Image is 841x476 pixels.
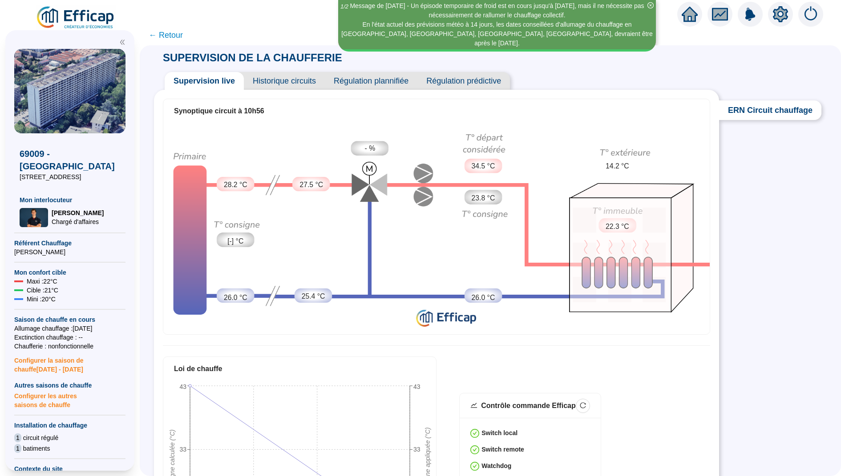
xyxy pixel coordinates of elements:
[14,315,125,324] span: Saison de chauffe en cours
[14,444,21,453] span: 1
[23,433,58,442] span: circuit régulé
[472,161,495,172] span: 34.5 °C
[20,148,120,172] span: 69009 - [GEOGRAPHIC_DATA]
[14,239,125,248] span: Référent Chauffage
[179,446,186,453] tspan: 33
[340,1,655,20] div: Message de [DATE] - Un épisode temporaire de froid est en cours jusqu'à [DATE], mais il ne nécess...
[20,172,120,181] span: [STREET_ADDRESS]
[224,292,247,303] span: 26.0 °C
[14,333,125,342] span: Exctinction chauffage : --
[179,383,186,390] tspan: 43
[470,462,479,471] span: check-circle
[712,6,728,22] span: fund
[14,268,125,277] span: Mon confort cible
[227,236,243,247] span: [-] °C
[472,193,495,204] span: 23.8 °C
[580,402,586,408] span: reload
[20,196,120,204] span: Mon interlocuteur
[163,124,710,332] img: circuit-supervision.724c8d6b72cc0638e748.png
[163,124,710,332] div: Synoptique
[481,429,518,436] strong: Switch local
[14,381,125,390] span: Autres saisons de chauffe
[325,72,417,90] span: Régulation plannifiée
[340,3,348,10] i: 1 / 2
[52,217,104,226] span: Chargé d'affaires
[413,383,420,390] tspan: 43
[27,295,56,304] span: Mini : 20 °C
[738,2,763,27] img: alerts
[14,342,125,351] span: Chaufferie : non fonctionnelle
[413,446,420,453] tspan: 33
[481,446,524,453] strong: Switch remote
[14,421,125,430] span: Installation de chauffage
[52,208,104,217] span: [PERSON_NAME]
[470,429,479,438] span: check-circle
[154,52,351,64] span: SUPERVISION DE LA CHAUFFERIE
[14,351,125,374] span: Configurer la saison de chauffe [DATE] - [DATE]
[27,277,57,286] span: Maxi : 22 °C
[682,6,698,22] span: home
[149,29,183,41] span: ← Retour
[417,72,510,90] span: Régulation prédictive
[14,433,21,442] span: 1
[772,6,788,22] span: setting
[27,286,58,295] span: Cible : 21 °C
[14,464,125,473] span: Contexte du site
[14,390,125,409] span: Configurer les autres saisons de chauffe
[481,462,511,469] strong: Watchdog
[798,2,823,27] img: alerts
[174,106,699,116] div: Synoptique circuit à 10h56
[14,324,125,333] span: Allumage chauffage : [DATE]
[36,5,116,30] img: efficap energie logo
[719,100,821,120] span: ERN Circuit chauffage
[472,292,495,303] span: 26.0 °C
[365,143,376,154] span: - %
[174,364,425,374] div: Loi de chauffe
[302,291,325,302] span: 25.4 °C
[606,161,629,172] span: 14.2 °C
[244,72,325,90] span: Historique circuits
[224,180,247,190] span: 28.2 °C
[165,72,244,90] span: Supervision live
[470,445,479,454] span: check-circle
[119,39,125,45] span: double-left
[20,208,48,227] img: Chargé d'affaires
[647,2,654,8] span: close-circle
[481,400,575,411] div: Contrôle commande Efficap
[340,20,655,48] div: En l'état actuel des prévisions météo à 14 jours, les dates conseillées d'allumage du chauffage e...
[299,180,323,190] span: 27.5 °C
[23,444,50,453] span: batiments
[14,248,125,256] span: [PERSON_NAME]
[470,402,477,409] span: stock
